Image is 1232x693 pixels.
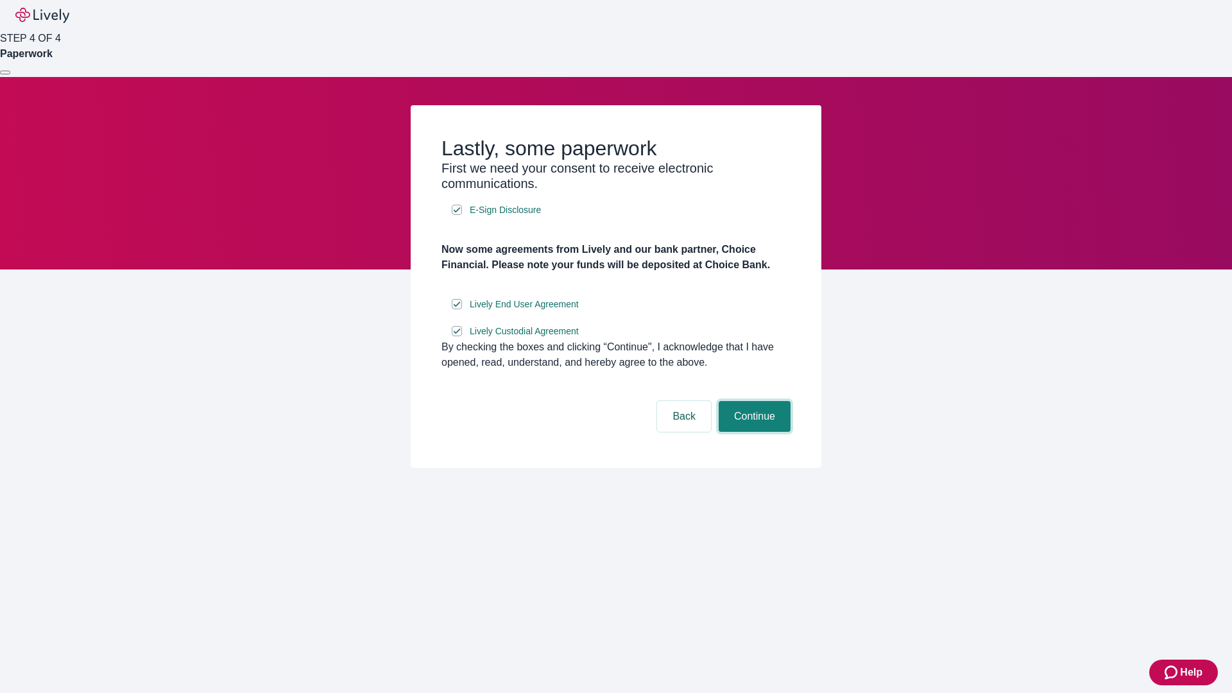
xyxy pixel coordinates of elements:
svg: Zendesk support icon [1165,665,1180,680]
button: Continue [719,401,791,432]
span: E-Sign Disclosure [470,203,541,217]
span: Help [1180,665,1202,680]
a: e-sign disclosure document [467,202,543,218]
button: Zendesk support iconHelp [1149,660,1218,685]
h2: Lastly, some paperwork [441,136,791,160]
img: Lively [15,8,69,23]
span: Lively Custodial Agreement [470,325,579,338]
h3: First we need your consent to receive electronic communications. [441,160,791,191]
span: Lively End User Agreement [470,298,579,311]
a: e-sign disclosure document [467,296,581,312]
h4: Now some agreements from Lively and our bank partner, Choice Financial. Please note your funds wi... [441,242,791,273]
a: e-sign disclosure document [467,323,581,339]
button: Back [657,401,711,432]
div: By checking the boxes and clicking “Continue", I acknowledge that I have opened, read, understand... [441,339,791,370]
